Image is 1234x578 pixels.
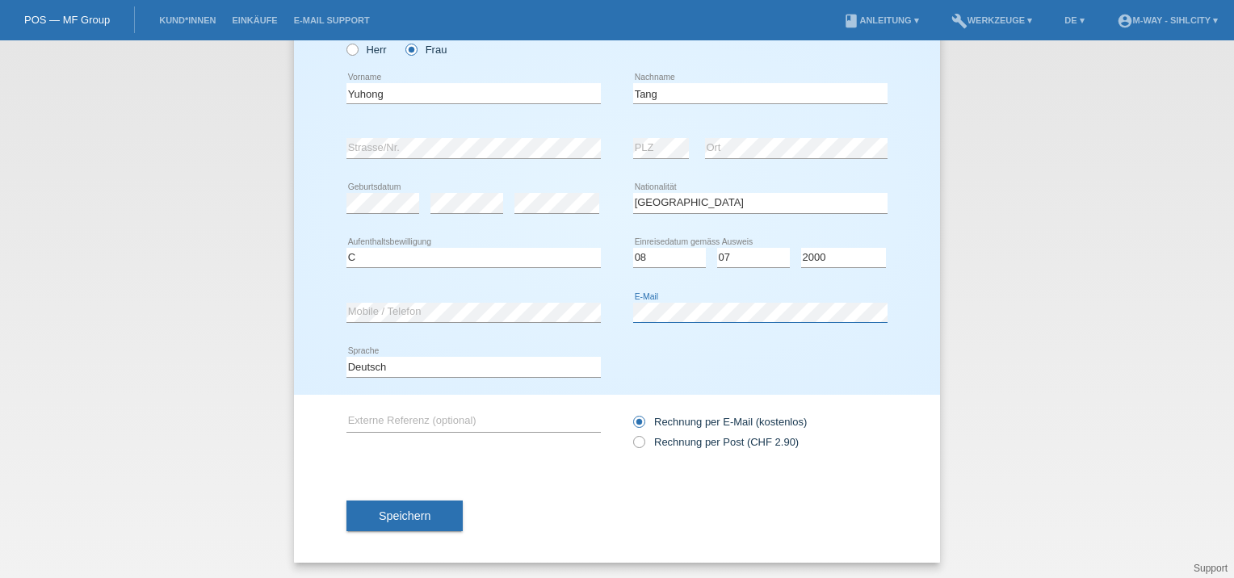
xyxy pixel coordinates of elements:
[835,15,926,25] a: bookAnleitung ▾
[24,14,110,26] a: POS — MF Group
[633,416,644,436] input: Rechnung per E-Mail (kostenlos)
[151,15,224,25] a: Kund*innen
[943,15,1041,25] a: buildWerkzeuge ▾
[224,15,285,25] a: Einkäufe
[1194,563,1228,574] a: Support
[951,13,967,29] i: build
[633,436,644,456] input: Rechnung per Post (CHF 2.90)
[1117,13,1133,29] i: account_circle
[633,416,807,428] label: Rechnung per E-Mail (kostenlos)
[633,436,799,448] label: Rechnung per Post (CHF 2.90)
[843,13,859,29] i: book
[1056,15,1092,25] a: DE ▾
[286,15,378,25] a: E-Mail Support
[346,44,357,54] input: Herr
[379,509,430,522] span: Speichern
[346,501,463,531] button: Speichern
[405,44,447,56] label: Frau
[1109,15,1226,25] a: account_circlem-way - Sihlcity ▾
[405,44,416,54] input: Frau
[346,44,387,56] label: Herr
